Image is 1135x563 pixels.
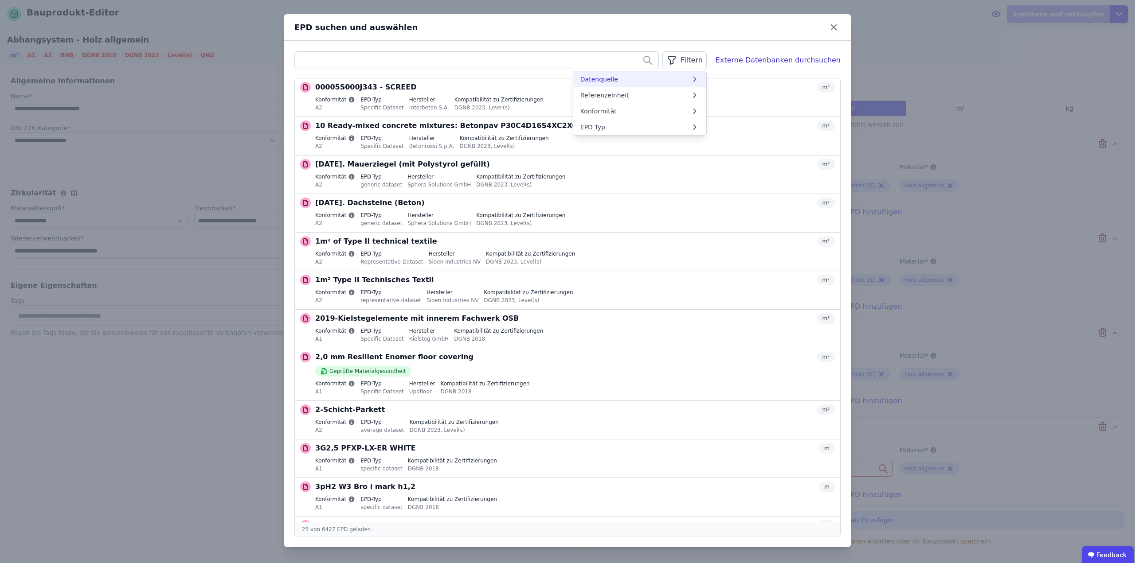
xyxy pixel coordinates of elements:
label: Konformität [315,419,355,426]
p: 3Ph4b c/c2 h1,5 Kb.A Fotpl 6m [315,520,438,531]
div: Specific Dataset [360,103,404,111]
p: 3pH2 W3 Bro i mark h1,2 [315,481,415,492]
span: Konformität [580,107,617,116]
p: 1m² Type II Technisches Textil [315,275,434,285]
p: [DATE]. Mauerziegel (mit Polystyrol gefüllt) [315,159,490,170]
span: Datenquelle [580,75,618,84]
span: EPD Typ [580,123,605,132]
div: Sioen Industries NV [427,296,478,304]
div: A2 [315,180,355,188]
label: Kompatibilität zu Zertifizierungen [476,212,565,219]
p: 2-Schicht-Parkett [315,404,385,415]
div: m² [817,275,835,285]
div: m [819,520,835,531]
div: m² [817,236,835,247]
span: Referenzeinheit [580,91,629,100]
div: average dataset [360,426,404,434]
div: A2 [315,296,355,304]
div: Sphera Solutions GmbH [407,219,471,227]
div: Representative Dataset [360,257,423,265]
div: m² [817,198,835,208]
div: generic dataset [360,219,402,227]
div: Specific Dataset [360,334,404,342]
div: Interbeton S.A. [409,103,449,111]
div: A1 [315,503,355,511]
label: EPD-Typ [360,173,402,180]
p: 2,0 mm Resilient Enomer floor covering [315,352,474,362]
label: Kompatibilität zu Zertifizierungen [454,96,544,103]
div: 25 von 6427 EPD geladen [295,522,840,536]
label: EPD-Typ [360,96,404,103]
div: m³ [817,159,835,170]
label: EPD-Typ [360,135,404,142]
div: A1 [315,387,355,395]
div: m [819,443,835,454]
div: Kielsteg GmbH [409,334,449,342]
div: DGNB 2023, Level(s) [454,103,544,111]
div: A1 [315,464,355,472]
label: EPD-Typ [360,419,404,426]
div: Specific Dataset [360,142,404,150]
div: Sioen Industries NV [429,257,481,265]
label: Hersteller [409,380,435,387]
p: [DATE]. Dachsteine (Beton) [315,198,425,208]
label: Hersteller [409,327,449,334]
div: m³ [817,82,835,93]
label: Hersteller [409,135,454,142]
label: EPD-Typ [360,380,404,387]
p: 2019-Kielstegelemente mit innerem Fachwerk OSB [315,313,519,324]
label: Konformität [315,457,355,464]
label: Kompatibilität zu Zertifizierungen [440,380,529,387]
label: Konformität [315,289,355,296]
div: DGNB 2018 [440,387,529,395]
div: m² [817,404,835,415]
label: Hersteller [407,173,471,180]
div: A2 [315,142,355,150]
div: specific dataset [360,503,403,511]
label: Kompatibilität zu Zertifizierungen [454,327,543,334]
label: EPD-Typ [360,289,421,296]
label: Kompatibilität zu Zertifizierungen [408,457,497,464]
label: Konformität [315,380,355,387]
div: Betonrossi S.p.A. [409,142,454,150]
label: Kompatibilität zu Zertifizierungen [408,496,497,503]
label: Hersteller [409,96,449,103]
label: Konformität [315,212,355,219]
label: Kompatibilität zu Zertifizierungen [486,250,575,257]
div: m³ [817,120,835,131]
p: 1m² of Type II technical textile [315,236,437,247]
div: m² [817,352,835,362]
ul: Filtern [573,71,706,135]
label: Hersteller [427,289,478,296]
div: DGNB 2018 [408,503,497,511]
div: DGNB 2023, Level(s) [459,142,548,150]
p: 00005S000J343 - SCREED [315,82,416,93]
div: m³ [817,313,835,324]
p: 3G2,5 PFXP-LX-ER WHITE [315,443,416,454]
label: Konformität [315,173,355,180]
label: EPD-Typ [360,250,423,257]
label: Konformität [315,327,355,334]
div: DGNB 2018 [408,464,497,472]
label: Konformität [315,96,355,103]
div: m [819,481,835,492]
label: EPD-Typ [360,212,402,219]
div: A1 [315,334,355,342]
div: DGNB 2023, Level(s) [476,219,565,227]
div: A2 [315,426,355,434]
div: specific dataset [360,464,403,472]
label: Kompatibilität zu Zertifizierungen [484,289,573,296]
div: EPD suchen und auswählen [294,21,827,34]
div: A2 [315,257,355,265]
div: Specific Dataset [360,387,404,395]
div: A2 [315,219,355,227]
div: DGNB 2023, Level(s) [486,257,575,265]
button: Filtern [662,51,706,69]
div: Geprüfte Materialgesundheit [315,366,411,377]
label: Kompatibilität zu Zertifizierungen [476,173,565,180]
div: DGNB 2023, Level(s) [410,426,499,434]
div: Externe Datenbanken durchsuchen [716,55,841,66]
div: Sphera Solutions GmbH [407,180,471,188]
div: representative dataset [360,296,421,304]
